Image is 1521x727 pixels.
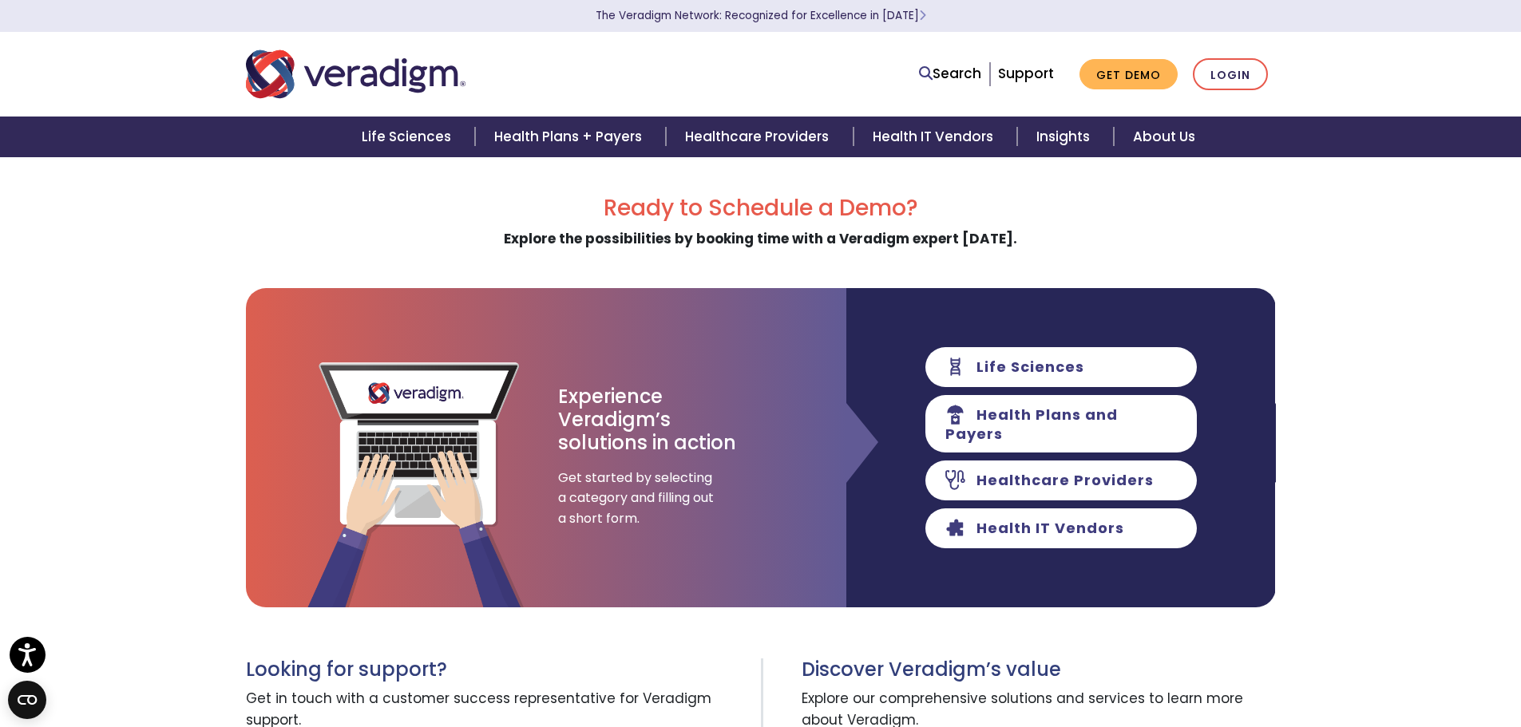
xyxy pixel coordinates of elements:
[919,63,981,85] a: Search
[998,64,1054,83] a: Support
[666,117,853,157] a: Healthcare Providers
[475,117,666,157] a: Health Plans + Payers
[246,48,465,101] img: Veradigm logo
[246,195,1276,222] h2: Ready to Schedule a Demo?
[504,229,1017,248] strong: Explore the possibilities by booking time with a Veradigm expert [DATE].
[802,658,1276,682] h3: Discover Veradigm’s value
[1079,59,1178,90] a: Get Demo
[1114,117,1214,157] a: About Us
[246,658,749,682] h3: Looking for support?
[8,681,46,719] button: Open CMP widget
[558,468,718,529] span: Get started by selecting a category and filling out a short form.
[854,117,1017,157] a: Health IT Vendors
[558,385,738,454] h3: Experience Veradigm’s solutions in action
[596,8,926,23] a: The Veradigm Network: Recognized for Excellence in [DATE]Learn More
[1017,117,1114,157] a: Insights
[919,8,926,23] span: Learn More
[343,117,475,157] a: Life Sciences
[1193,58,1268,91] a: Login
